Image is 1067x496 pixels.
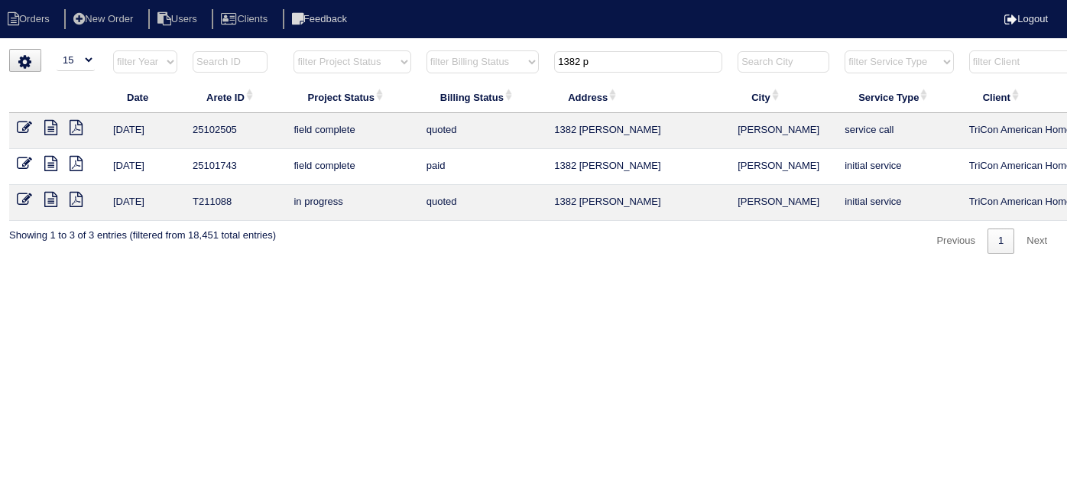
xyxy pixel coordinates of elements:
[283,9,359,30] li: Feedback
[1016,229,1058,254] a: Next
[185,149,286,185] td: 25101743
[837,149,961,185] td: initial service
[419,149,546,185] td: paid
[64,13,145,24] a: New Order
[419,81,546,113] th: Billing Status: activate to sort column ascending
[837,113,961,149] td: service call
[185,113,286,149] td: 25102505
[105,113,185,149] td: [DATE]
[730,185,837,221] td: [PERSON_NAME]
[926,229,986,254] a: Previous
[419,113,546,149] td: quoted
[419,185,546,221] td: quoted
[546,113,730,149] td: 1382 [PERSON_NAME]
[730,113,837,149] td: [PERSON_NAME]
[185,185,286,221] td: T211088
[105,81,185,113] th: Date
[105,149,185,185] td: [DATE]
[730,149,837,185] td: [PERSON_NAME]
[988,229,1014,254] a: 1
[105,185,185,221] td: [DATE]
[286,81,418,113] th: Project Status: activate to sort column ascending
[9,221,276,242] div: Showing 1 to 3 of 3 entries (filtered from 18,451 total entries)
[546,185,730,221] td: 1382 [PERSON_NAME]
[193,51,268,73] input: Search ID
[286,185,418,221] td: in progress
[1004,13,1048,24] a: Logout
[554,51,722,73] input: Search Address
[837,81,961,113] th: Service Type: activate to sort column ascending
[546,81,730,113] th: Address: activate to sort column ascending
[546,149,730,185] td: 1382 [PERSON_NAME]
[738,51,829,73] input: Search City
[286,113,418,149] td: field complete
[185,81,286,113] th: Arete ID: activate to sort column ascending
[286,149,418,185] td: field complete
[212,9,280,30] li: Clients
[148,13,209,24] a: Users
[148,9,209,30] li: Users
[64,9,145,30] li: New Order
[837,185,961,221] td: initial service
[212,13,280,24] a: Clients
[730,81,837,113] th: City: activate to sort column ascending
